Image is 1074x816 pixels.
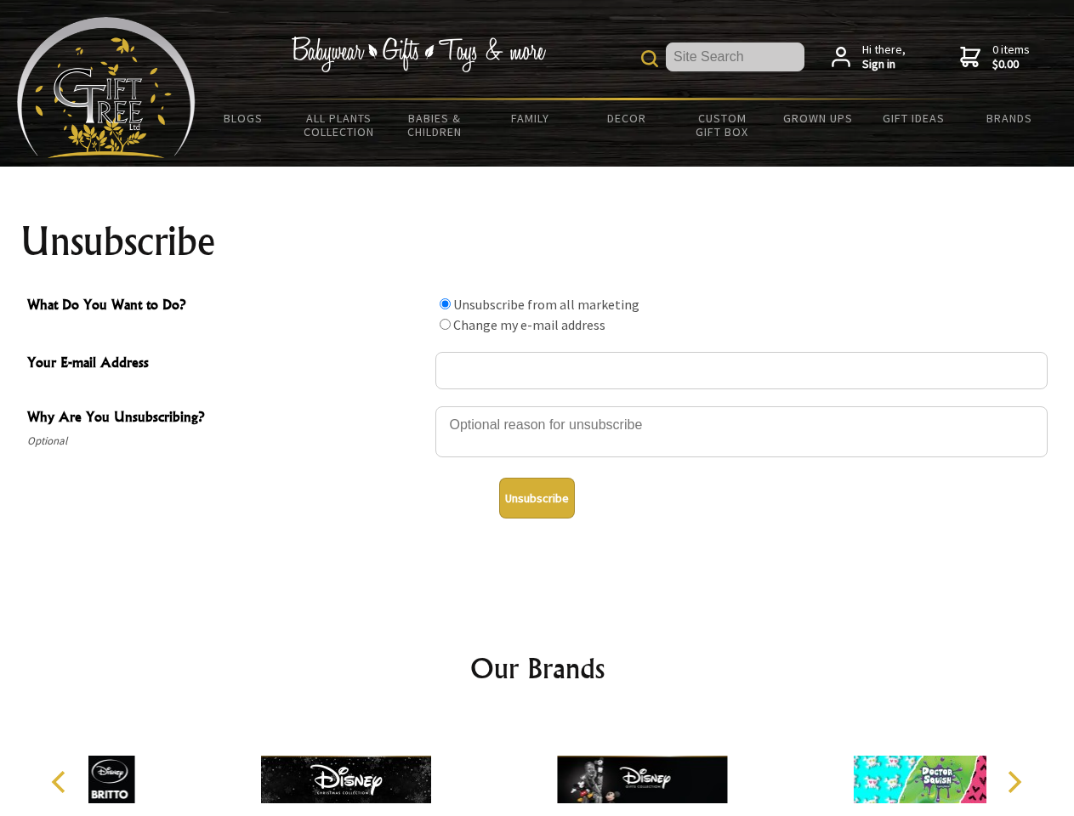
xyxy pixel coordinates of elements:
[34,648,1041,688] h2: Our Brands
[862,57,906,72] strong: Sign in
[453,296,639,313] label: Unsubscribe from all marketing
[862,42,906,72] span: Hi there,
[387,100,483,150] a: Babies & Children
[453,316,605,333] label: Change my e-mail address
[641,50,658,67] img: product search
[666,42,804,71] input: Site Search
[435,406,1048,457] textarea: Why Are You Unsubscribing?
[435,352,1048,389] input: Your E-mail Address
[674,100,770,150] a: Custom Gift Box
[27,431,427,451] span: Optional
[27,294,427,319] span: What Do You Want to Do?
[196,100,292,136] a: BLOGS
[499,478,575,518] button: Unsubscribe
[578,100,674,136] a: Decor
[995,763,1032,801] button: Next
[292,100,388,150] a: All Plants Collection
[17,17,196,158] img: Babyware - Gifts - Toys and more...
[440,298,451,309] input: What Do You Want to Do?
[992,57,1030,72] strong: $0.00
[440,319,451,330] input: What Do You Want to Do?
[27,406,427,431] span: Why Are You Unsubscribing?
[866,100,962,136] a: Gift Ideas
[992,42,1030,72] span: 0 items
[960,42,1030,72] a: 0 items$0.00
[27,352,427,377] span: Your E-mail Address
[962,100,1058,136] a: Brands
[832,42,906,72] a: Hi there,Sign in
[20,221,1054,262] h1: Unsubscribe
[291,37,546,72] img: Babywear - Gifts - Toys & more
[770,100,866,136] a: Grown Ups
[43,763,80,801] button: Previous
[483,100,579,136] a: Family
